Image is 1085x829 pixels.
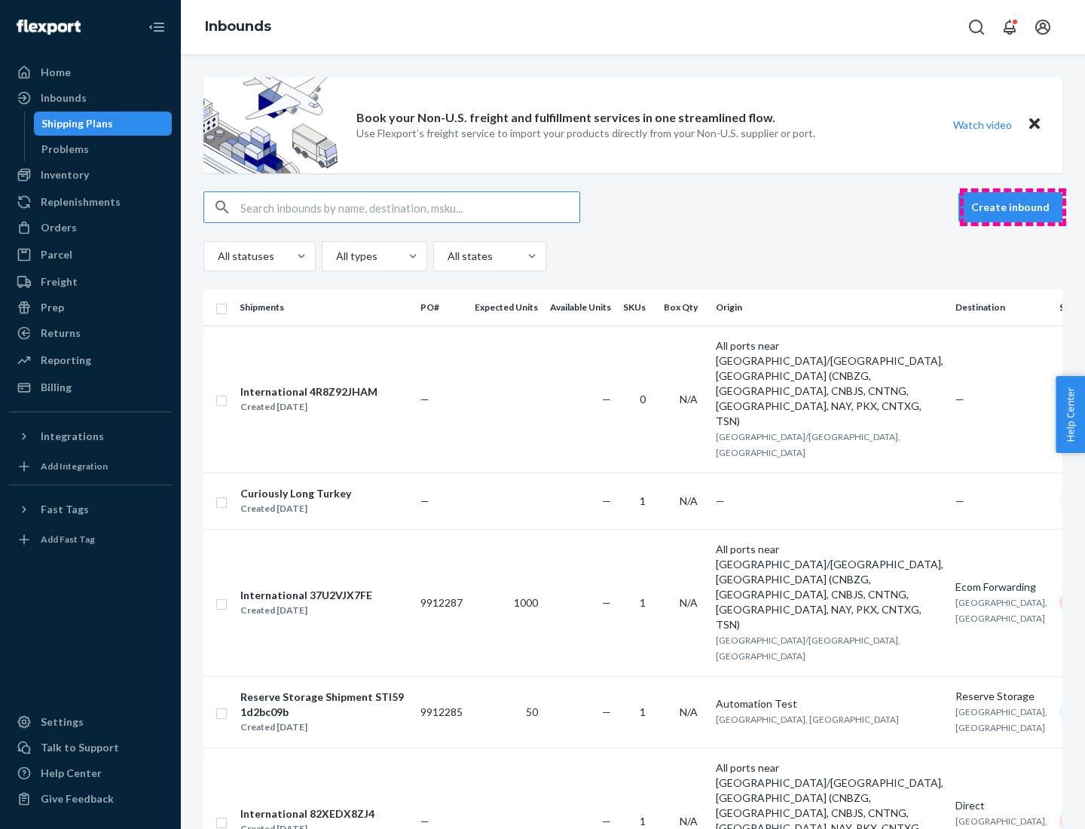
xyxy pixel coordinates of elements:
p: Book your Non-U.S. freight and fulfillment services in one streamlined flow. [356,109,775,127]
span: — [602,393,611,405]
div: Give Feedback [41,791,114,806]
button: Watch video [943,114,1022,136]
td: 9912285 [414,676,469,748]
div: Parcel [41,247,72,262]
div: Created [DATE] [240,603,372,618]
div: Ecom Forwarding [955,580,1047,595]
div: Inbounds [41,90,87,106]
input: All types [335,249,336,264]
a: Prep [9,295,172,320]
div: Returns [41,326,81,341]
button: Close [1025,114,1044,136]
p: Use Flexport’s freight service to import your products directly from your Non-U.S. supplier or port. [356,126,815,141]
div: Freight [41,274,78,289]
div: Billing [41,380,72,395]
div: Curiously Long Turkey [240,486,351,501]
div: Prep [41,300,64,315]
div: Add Integration [41,460,108,473]
button: Integrations [9,424,172,448]
div: Orders [41,220,77,235]
span: 1 [640,815,646,827]
span: N/A [680,815,698,827]
button: Close Navigation [142,12,172,42]
a: Help Center [9,761,172,785]
a: Orders [9,216,172,240]
div: Integrations [41,429,104,444]
span: — [602,596,611,609]
button: Fast Tags [9,497,172,522]
a: Problems [34,137,173,161]
span: — [420,393,429,405]
span: 0 [640,393,646,405]
span: [GEOGRAPHIC_DATA], [GEOGRAPHIC_DATA] [716,714,899,725]
a: Add Integration [9,454,172,479]
div: Created [DATE] [240,720,408,735]
div: International 4R8Z92JHAM [240,384,377,399]
div: Created [DATE] [240,501,351,516]
a: Talk to Support [9,736,172,760]
div: Reporting [41,353,91,368]
th: Shipments [234,289,414,326]
a: Replenishments [9,190,172,214]
th: Expected Units [469,289,544,326]
div: Add Fast Tag [41,533,95,546]
a: Returns [9,321,172,345]
span: [GEOGRAPHIC_DATA]/[GEOGRAPHIC_DATA], [GEOGRAPHIC_DATA] [716,431,900,458]
span: N/A [680,494,698,507]
th: Available Units [544,289,617,326]
a: Billing [9,375,172,399]
a: Inventory [9,163,172,187]
span: — [602,705,611,718]
div: Fast Tags [41,502,89,517]
span: — [955,494,964,507]
input: All statuses [216,249,218,264]
a: Settings [9,710,172,734]
button: Give Feedback [9,787,172,811]
div: Help Center [41,766,102,781]
th: SKUs [617,289,658,326]
ol: breadcrumbs [193,5,283,49]
th: Destination [949,289,1053,326]
button: Open Search Box [961,12,992,42]
a: Shipping Plans [34,112,173,136]
div: Settings [41,714,84,730]
div: Reserve Storage Shipment STI591d2bc09b [240,690,408,720]
div: International 37U2VJX7FE [240,588,372,603]
input: All states [446,249,448,264]
span: — [420,494,429,507]
span: [GEOGRAPHIC_DATA], [GEOGRAPHIC_DATA] [955,706,1047,733]
th: PO# [414,289,469,326]
a: Inbounds [205,18,271,35]
span: — [420,815,429,827]
a: Reporting [9,348,172,372]
span: — [602,815,611,827]
div: Created [DATE] [240,399,377,414]
th: Box Qty [658,289,710,326]
div: All ports near [GEOGRAPHIC_DATA]/[GEOGRAPHIC_DATA], [GEOGRAPHIC_DATA] (CNBZG, [GEOGRAPHIC_DATA], ... [716,542,943,632]
span: 1 [640,705,646,718]
span: [GEOGRAPHIC_DATA]/[GEOGRAPHIC_DATA], [GEOGRAPHIC_DATA] [716,635,900,662]
div: All ports near [GEOGRAPHIC_DATA]/[GEOGRAPHIC_DATA], [GEOGRAPHIC_DATA] (CNBZG, [GEOGRAPHIC_DATA], ... [716,338,943,429]
button: Create inbound [958,192,1062,222]
a: Inbounds [9,86,172,110]
span: — [716,494,725,507]
button: Open notifications [995,12,1025,42]
span: N/A [680,705,698,718]
div: Problems [41,142,89,157]
div: Inventory [41,167,89,182]
span: 1000 [514,596,538,609]
a: Freight [9,270,172,294]
input: Search inbounds by name, destination, msku... [240,192,579,222]
span: — [602,494,611,507]
a: Home [9,60,172,84]
button: Help Center [1056,376,1085,453]
span: 1 [640,494,646,507]
a: Parcel [9,243,172,267]
span: 1 [640,596,646,609]
div: International 82XEDX8ZJ4 [240,806,374,821]
span: — [955,393,964,405]
th: Origin [710,289,949,326]
span: N/A [680,596,698,609]
span: [GEOGRAPHIC_DATA], [GEOGRAPHIC_DATA] [955,597,1047,624]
